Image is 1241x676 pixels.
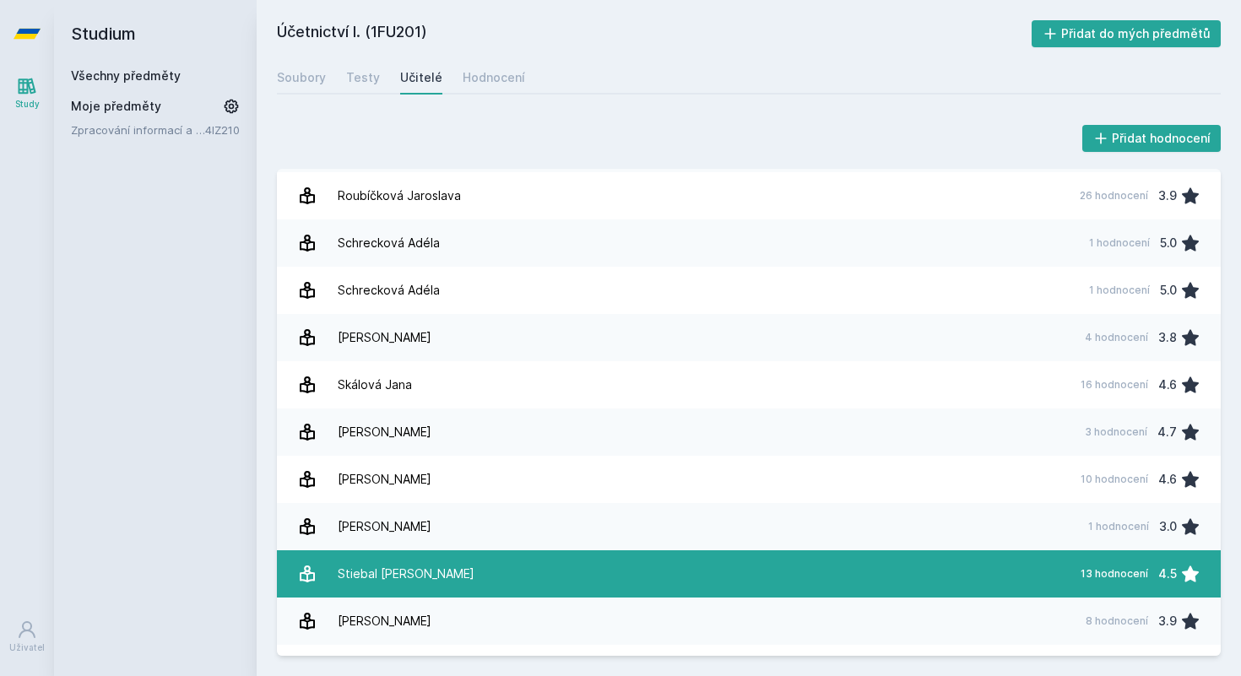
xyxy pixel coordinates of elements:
[338,273,440,307] div: Schrecková Adéla
[338,321,431,354] div: [PERSON_NAME]
[1080,189,1148,203] div: 26 hodnocení
[463,69,525,86] div: Hodnocení
[1158,179,1177,213] div: 3.9
[1158,604,1177,638] div: 3.9
[1081,473,1148,486] div: 10 hodnocení
[338,179,461,213] div: Roubíčková Jaroslava
[277,598,1221,645] a: [PERSON_NAME] 8 hodnocení 3.9
[1158,321,1177,354] div: 3.8
[338,557,474,591] div: Stiebal [PERSON_NAME]
[1032,20,1222,47] button: Přidat do mých předmětů
[1158,557,1177,591] div: 4.5
[338,604,431,638] div: [PERSON_NAME]
[1085,425,1147,439] div: 3 hodnocení
[1088,520,1149,533] div: 1 hodnocení
[1160,226,1177,260] div: 5.0
[346,61,380,95] a: Testy
[1089,236,1150,250] div: 1 hodnocení
[338,510,431,544] div: [PERSON_NAME]
[277,361,1221,408] a: Skálová Jana 16 hodnocení 4.6
[346,69,380,86] div: Testy
[1086,614,1148,628] div: 8 hodnocení
[277,172,1221,219] a: Roubíčková Jaroslava 26 hodnocení 3.9
[463,61,525,95] a: Hodnocení
[71,98,161,115] span: Moje předměty
[1157,415,1177,449] div: 4.7
[277,550,1221,598] a: Stiebal [PERSON_NAME] 13 hodnocení 4.5
[1158,462,1177,496] div: 4.6
[1159,510,1177,544] div: 3.0
[1082,125,1222,152] button: Přidat hodnocení
[277,20,1032,47] h2: Účetnictví I. (1FU201)
[205,123,240,137] a: 4IZ210
[1160,273,1177,307] div: 5.0
[277,267,1221,314] a: Schrecková Adéla 1 hodnocení 5.0
[1081,378,1148,392] div: 16 hodnocení
[71,68,181,83] a: Všechny předměty
[277,456,1221,503] a: [PERSON_NAME] 10 hodnocení 4.6
[1081,567,1148,581] div: 13 hodnocení
[1085,331,1148,344] div: 4 hodnocení
[277,314,1221,361] a: [PERSON_NAME] 4 hodnocení 3.8
[71,122,205,138] a: Zpracování informací a znalostí
[277,408,1221,456] a: [PERSON_NAME] 3 hodnocení 4.7
[400,61,442,95] a: Učitelé
[3,611,51,662] a: Uživatel
[277,69,326,86] div: Soubory
[338,368,412,402] div: Skálová Jana
[400,69,442,86] div: Učitelé
[338,462,431,496] div: [PERSON_NAME]
[3,68,51,119] a: Study
[15,98,40,111] div: Study
[1089,284,1150,297] div: 1 hodnocení
[338,226,440,260] div: Schrecková Adéla
[9,641,45,654] div: Uživatel
[277,61,326,95] a: Soubory
[1158,368,1177,402] div: 4.6
[277,503,1221,550] a: [PERSON_NAME] 1 hodnocení 3.0
[277,219,1221,267] a: Schrecková Adéla 1 hodnocení 5.0
[338,415,431,449] div: [PERSON_NAME]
